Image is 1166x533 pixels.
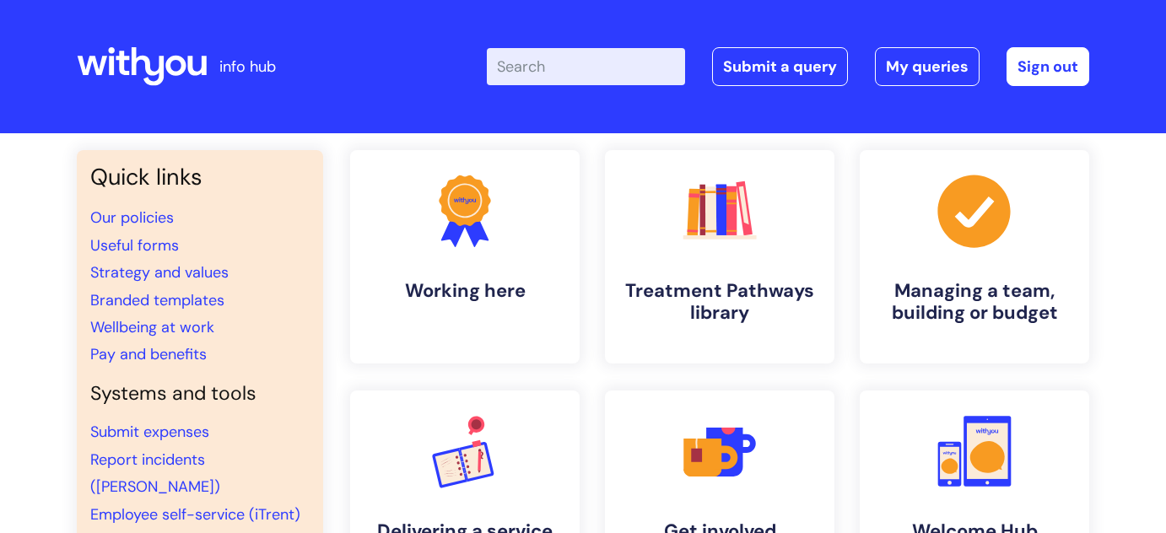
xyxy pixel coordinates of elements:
a: Treatment Pathways library [605,150,834,363]
a: My queries [875,47,980,86]
a: Our policies [90,207,174,228]
a: Working here [350,150,580,363]
h4: Systems and tools [90,382,310,406]
h4: Managing a team, building or budget [873,280,1076,325]
a: Branded templates [90,290,224,310]
div: | - [487,47,1089,86]
a: Strategy and values [90,262,229,283]
a: Report incidents ([PERSON_NAME]) [90,450,220,497]
a: Managing a team, building or budget [860,150,1089,363]
a: Employee self-service (iTrent) [90,504,300,525]
h3: Quick links [90,164,310,191]
a: Wellbeing at work [90,317,214,337]
h4: Working here [364,280,566,302]
p: info hub [219,53,276,80]
a: Sign out [1007,47,1089,86]
a: Pay and benefits [90,344,207,364]
a: Submit expenses [90,422,209,442]
a: Submit a query [712,47,848,86]
h4: Treatment Pathways library [618,280,821,325]
a: Useful forms [90,235,179,256]
input: Search [487,48,685,85]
